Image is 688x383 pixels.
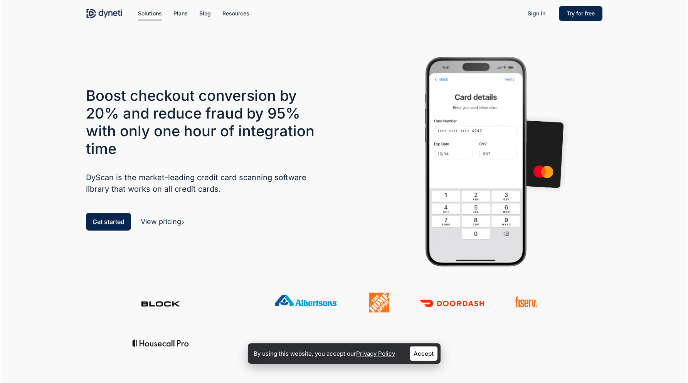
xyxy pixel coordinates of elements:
[222,9,249,18] a: Resources
[492,293,557,313] img: client
[138,10,162,17] span: Solutions
[138,9,162,18] a: Solutions
[173,10,188,17] span: Plans
[347,293,412,313] img: client
[141,217,185,226] a: View pricing
[201,332,266,352] img: client
[528,10,545,17] span: Sign in
[520,7,553,20] a: Sign in
[222,10,249,17] span: Resources
[274,332,339,352] img: client
[128,293,193,313] img: client
[86,213,131,231] a: Get started
[86,8,123,19] img: Dyneti Technologies
[419,332,484,352] img: client
[567,10,595,17] span: Try for free
[347,332,412,352] img: client
[86,172,327,195] h5: DyScan is the market-leading credit card scanning software library that works on all credit cards.
[86,87,327,157] h3: Boost checkout conversion by 20% and reduce fraud by 95% with only one hour of integration time
[356,350,395,357] a: Privacy Policy
[410,346,437,361] a: Accept
[199,9,211,18] a: Blog
[201,293,266,313] img: client
[173,9,188,18] a: Plans
[199,10,211,17] span: Blog
[254,348,395,359] p: By using this website, you accept our
[93,218,124,226] span: Get started
[274,293,339,313] img: client
[492,332,557,352] img: client
[419,293,484,313] img: client
[559,9,602,18] a: Try for free
[128,332,193,352] img: client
